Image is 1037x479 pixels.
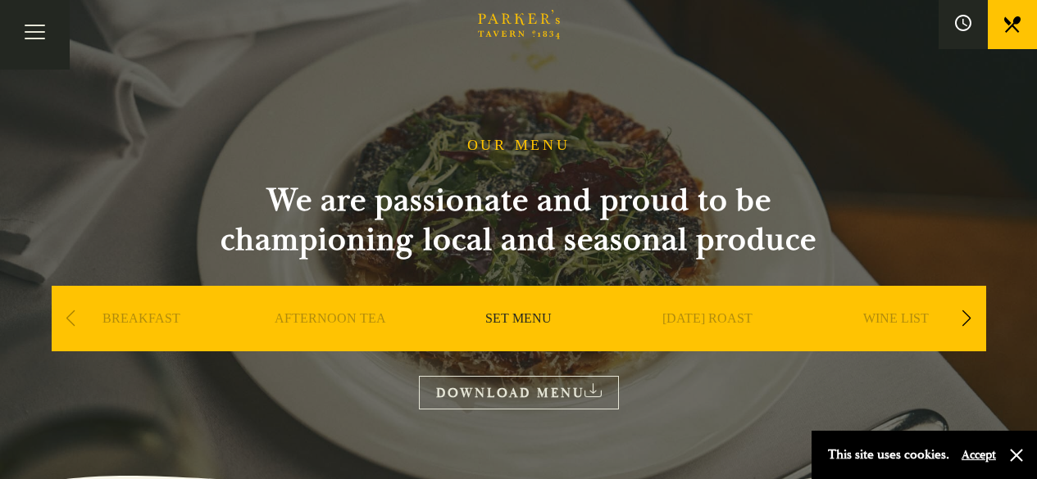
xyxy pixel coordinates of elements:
[102,310,180,376] a: BREAKFAST
[275,310,386,376] a: AFTERNOON TEA
[191,181,847,260] h2: We are passionate and proud to be championing local and seasonal produce
[956,301,978,337] div: Next slide
[429,286,609,400] div: 3 / 9
[662,310,753,376] a: [DATE] ROAST
[828,443,949,467] p: This site uses cookies.
[419,376,619,409] a: DOWNLOAD MENU
[962,447,996,463] button: Accept
[1008,447,1025,463] button: Close and accept
[806,286,986,400] div: 5 / 9
[467,137,571,155] h1: OUR MENU
[863,310,929,376] a: WINE LIST
[617,286,798,400] div: 4 / 9
[240,286,421,400] div: 2 / 9
[485,310,552,376] a: SET MENU
[60,301,82,337] div: Previous slide
[52,286,232,400] div: 1 / 9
